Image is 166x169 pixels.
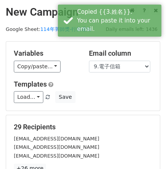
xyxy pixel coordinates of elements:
[14,91,43,103] a: Load...
[14,61,61,72] a: Copy/paste...
[89,49,153,58] h5: Email column
[77,8,158,34] div: Copied {{3.姓名}}. You can paste it into your email.
[14,153,99,159] small: [EMAIL_ADDRESS][DOMAIN_NAME]
[14,80,47,88] a: Templates
[14,144,99,150] small: [EMAIL_ADDRESS][DOMAIN_NAME]
[6,6,160,19] h2: New Campaign
[128,132,166,169] iframe: Chat Widget
[128,132,166,169] div: 聊天小工具
[14,49,77,58] h5: Variables
[14,136,99,142] small: [EMAIL_ADDRESS][DOMAIN_NAME]
[55,91,75,103] button: Save
[14,123,152,131] h5: 29 Recipients
[40,26,91,32] a: 114年菁師獎-行前通知
[6,26,91,32] small: Google Sheet:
